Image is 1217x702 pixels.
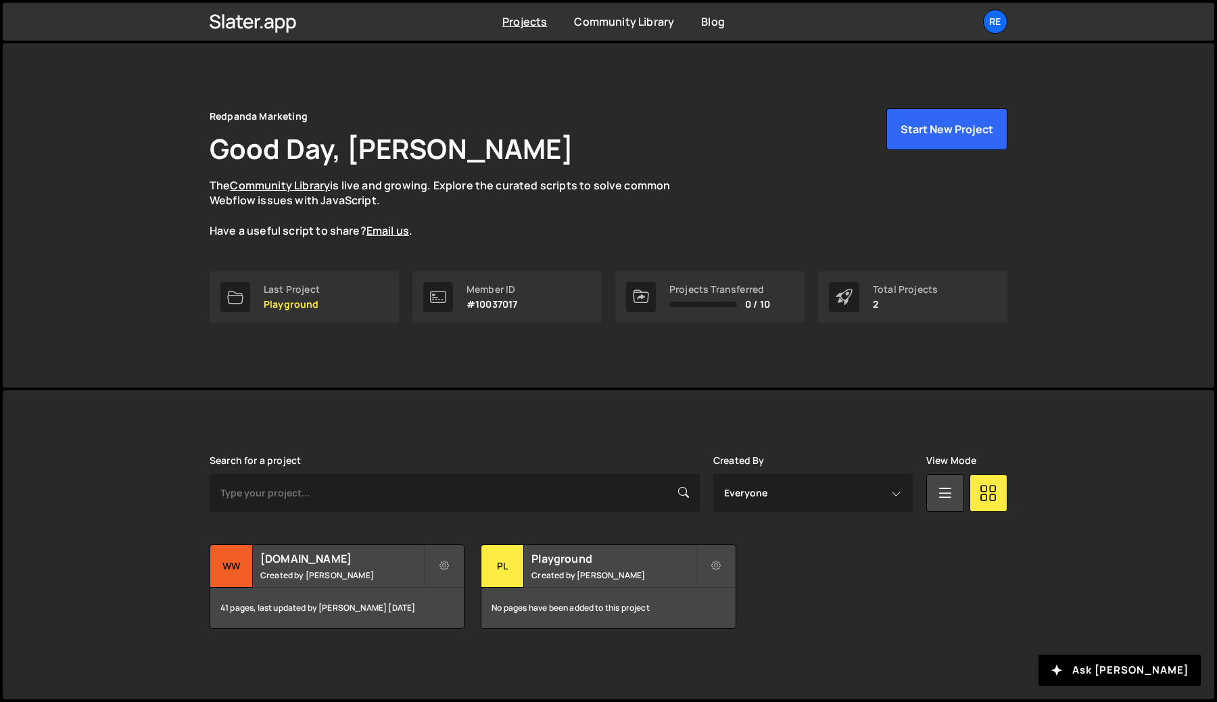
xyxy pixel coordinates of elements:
button: Ask [PERSON_NAME] [1039,655,1201,686]
div: Pl [481,545,524,588]
label: Created By [713,455,765,466]
label: View Mode [926,455,976,466]
a: Last Project Playground [210,271,399,323]
a: Blog [701,14,725,29]
p: The is live and growing. Explore the curated scripts to solve common Webflow issues with JavaScri... [210,178,696,239]
div: No pages have been added to this project [481,588,735,628]
label: Search for a project [210,455,301,466]
a: Projects [502,14,547,29]
button: Start New Project [886,108,1007,150]
span: 0 / 10 [745,299,770,310]
a: Re [983,9,1007,34]
div: Member ID [467,284,517,295]
a: ww [DOMAIN_NAME] Created by [PERSON_NAME] 41 pages, last updated by [PERSON_NAME] [DATE] [210,544,464,629]
small: Created by [PERSON_NAME] [531,569,694,581]
div: Projects Transferred [669,284,770,295]
h2: [DOMAIN_NAME] [260,551,423,566]
a: Pl Playground Created by [PERSON_NAME] No pages have been added to this project [481,544,736,629]
h1: Good Day, [PERSON_NAME] [210,130,573,167]
div: Total Projects [873,284,938,295]
div: Redpanda Marketing [210,108,308,124]
h2: Playground [531,551,694,566]
div: ww [210,545,253,588]
div: 41 pages, last updated by [PERSON_NAME] [DATE] [210,588,464,628]
input: Type your project... [210,474,700,512]
p: #10037017 [467,299,517,310]
p: Playground [264,299,320,310]
a: Community Library [230,178,330,193]
a: Email us [366,223,409,238]
a: Community Library [574,14,674,29]
p: 2 [873,299,938,310]
div: Last Project [264,284,320,295]
small: Created by [PERSON_NAME] [260,569,423,581]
